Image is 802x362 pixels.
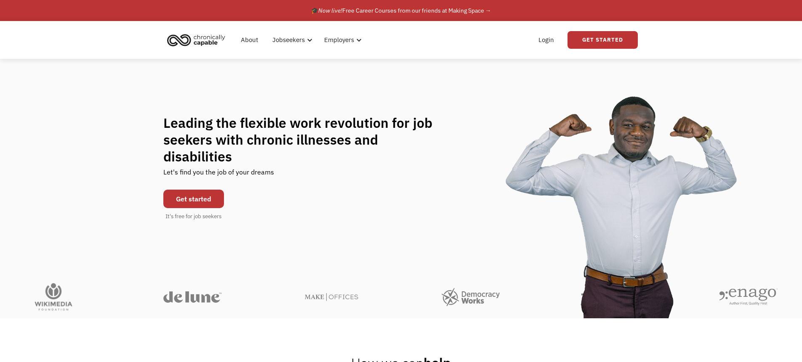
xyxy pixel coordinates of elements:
img: Chronically Capable logo [165,31,228,49]
div: It's free for job seekers [165,212,221,221]
a: About [236,26,263,53]
div: Employers [319,26,364,53]
em: Now live! [318,7,342,14]
a: home [165,31,232,49]
div: 🎓 Free Career Courses from our friends at Making Space → [311,5,491,16]
a: Get Started [568,31,638,49]
div: Employers [324,35,354,45]
div: Jobseekers [272,35,305,45]
div: Jobseekers [267,26,315,53]
a: Get started [163,190,224,208]
a: Login [533,26,559,53]
div: Let's find you the job of your dreams [163,165,274,185]
h1: Leading the flexible work revolution for job seekers with chronic illnesses and disabilities [163,114,449,165]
